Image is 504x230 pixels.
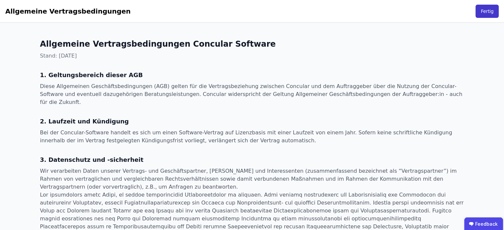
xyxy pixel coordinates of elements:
[40,129,464,145] p: Bei der Concular-Software handelt es sich um einen Software-Vertrag auf Lizenzbasis mit einer Lau...
[40,117,464,129] div: 2. Laufzeit und Kündigung
[40,155,464,167] div: 3. Datenschutz und -sicherheit
[40,52,464,60] div: Stand: [DATE]
[5,7,131,16] div: Allgemeine Vertragsbedingungen
[40,167,464,191] p: Wir verarbeiten Daten unserer Vertrags- und Geschäftspartner, [PERSON_NAME] und Interessenten (zu...
[40,82,464,106] p: Diese Allgemeinen Geschäftsbedingungen (AGB) gelten für die Vertragsbeziehung zwischen Concular u...
[476,5,499,18] button: Fertig
[40,70,464,82] div: 1. Geltungsbereich dieser AGB
[40,39,464,52] div: Allgemeine Vertragsbedingungen Concular Software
